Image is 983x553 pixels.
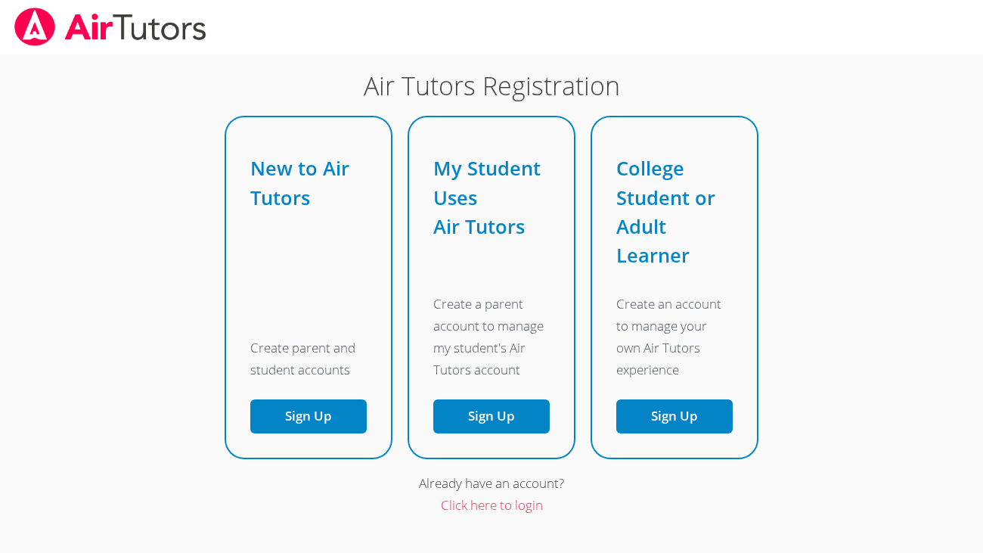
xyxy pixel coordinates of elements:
span: Air Tutors [433,213,525,239]
div: Already have an account? [226,473,757,495]
h2: My Student Uses [433,154,550,241]
a: Sign Up [433,399,550,433]
h1: Air Tutors Registration [226,67,757,105]
p: Create a parent account to manage my student's Air Tutors account [433,294,550,381]
button: Sign Up [616,399,733,433]
img: airtutors_banner-c4298cdbf04f3fff15de1276eac7730deb9818008684d7c2e4769d2f7ddbe033.png [13,8,208,46]
h2: College Student or Adult Learner [616,154,733,269]
p: Create parent and student accounts [250,337,367,381]
p: Create an account to manage your own Air Tutors experience [616,294,733,381]
a: Click here to login [441,496,543,514]
button: Sign Up [250,399,367,433]
h2: New to Air Tutors [250,154,367,212]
